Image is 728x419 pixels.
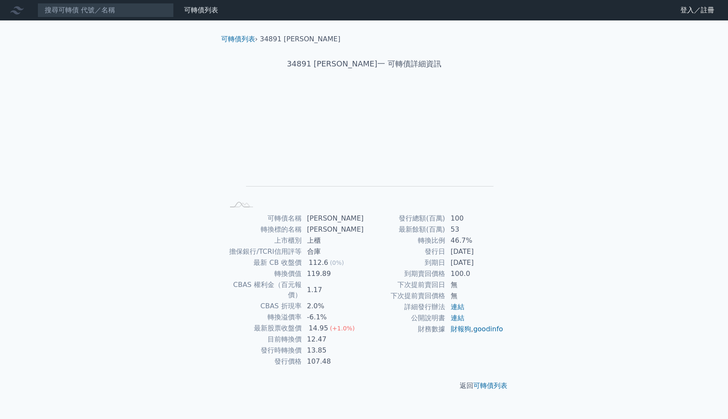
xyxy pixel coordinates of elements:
[302,268,364,279] td: 119.89
[673,3,721,17] a: 登入／註冊
[224,279,302,301] td: CBAS 權利金（百元報價）
[224,268,302,279] td: 轉換價值
[364,257,446,268] td: 到期日
[446,324,504,335] td: ,
[302,334,364,345] td: 12.47
[224,301,302,312] td: CBAS 折現率
[364,313,446,324] td: 公開說明書
[302,312,364,323] td: -6.1%
[330,325,354,332] span: (+1.0%)
[224,257,302,268] td: 最新 CB 收盤價
[302,213,364,224] td: [PERSON_NAME]
[224,213,302,224] td: 可轉債名稱
[224,334,302,345] td: 目前轉換價
[446,235,504,246] td: 46.7%
[364,246,446,257] td: 發行日
[446,257,504,268] td: [DATE]
[364,301,446,313] td: 詳細發行辦法
[446,224,504,235] td: 53
[224,246,302,257] td: 擔保銀行/TCRI信用評等
[446,246,504,257] td: [DATE]
[224,356,302,367] td: 發行價格
[302,301,364,312] td: 2.0%
[451,303,464,311] a: 連結
[302,224,364,235] td: [PERSON_NAME]
[364,279,446,290] td: 下次提前賣回日
[221,34,258,44] li: ›
[307,258,330,268] div: 112.6
[446,279,504,290] td: 無
[224,345,302,356] td: 發行時轉換價
[364,324,446,335] td: 財務數據
[451,325,471,333] a: 財報狗
[364,268,446,279] td: 到期賣回價格
[37,3,174,17] input: 搜尋可轉債 代號／名稱
[364,224,446,235] td: 最新餘額(百萬)
[214,58,514,70] h1: 34891 [PERSON_NAME]一 可轉債詳細資訊
[302,356,364,367] td: 107.48
[307,323,330,333] div: 14.95
[451,314,464,322] a: 連結
[302,246,364,257] td: 合庫
[473,325,503,333] a: goodinfo
[446,213,504,224] td: 100
[302,345,364,356] td: 13.85
[260,34,340,44] li: 34891 [PERSON_NAME]
[330,259,344,266] span: (0%)
[224,224,302,235] td: 轉換標的名稱
[221,35,255,43] a: 可轉債列表
[224,323,302,334] td: 最新股票收盤價
[214,381,514,391] p: 返回
[446,290,504,301] td: 無
[224,312,302,323] td: 轉換溢價率
[302,279,364,301] td: 1.17
[224,235,302,246] td: 上市櫃別
[302,235,364,246] td: 上櫃
[364,235,446,246] td: 轉換比例
[446,268,504,279] td: 100.0
[184,6,218,14] a: 可轉債列表
[364,213,446,224] td: 發行總額(百萬)
[364,290,446,301] td: 下次提前賣回價格
[238,97,494,198] g: Chart
[473,382,507,390] a: 可轉債列表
